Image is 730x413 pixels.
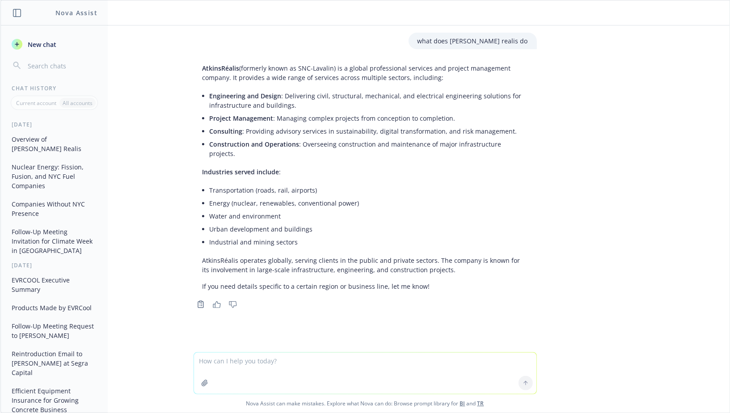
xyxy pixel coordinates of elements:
button: Products Made by EVRCool [8,300,101,315]
button: EVRCOOL Executive Summary [8,273,101,297]
a: TR [477,400,484,407]
span: Industries served include [203,168,279,176]
div: [DATE] [1,121,108,128]
span: Engineering and Design [210,92,282,100]
button: Thumbs down [226,298,240,311]
a: BI [460,400,465,407]
p: All accounts [63,99,93,107]
li: Water and environment [210,210,528,223]
div: [DATE] [1,261,108,269]
span: New chat [26,40,56,49]
li: Industrial and mining sectors [210,236,528,249]
li: Transportation (roads, rail, airports) [210,184,528,197]
button: Nuclear Energy: Fission, Fusion, and NYC Fuel Companies [8,160,101,193]
span: AtkinsRéalis [203,64,240,72]
div: Chat History [1,84,108,92]
input: Search chats [26,59,97,72]
span: Project Management [210,114,274,122]
h1: Nova Assist [55,8,97,17]
li: Urban development and buildings [210,223,528,236]
li: : Providing advisory services in sustainability, digital transformation, and risk management. [210,125,528,138]
button: New chat [8,36,101,52]
button: Follow-Up Meeting Request to [PERSON_NAME] [8,319,101,343]
p: If you need details specific to a certain region or business line, let me know! [203,282,528,291]
p: what does [PERSON_NAME] realis do [418,36,528,46]
p: AtkinsRéalis operates globally, serving clients in the public and private sectors. The company is... [203,256,528,274]
button: Reintroduction Email to [PERSON_NAME] at Segra Capital [8,346,101,380]
li: : Managing complex projects from conception to completion. [210,112,528,125]
button: Overview of [PERSON_NAME] Realis [8,132,101,156]
span: Construction and Operations [210,140,300,148]
button: Companies Without NYC Presence [8,197,101,221]
p: Current account [16,99,56,107]
span: Nova Assist can make mistakes. Explore what Nova can do: Browse prompt library for and [4,394,726,413]
li: : Delivering civil, structural, mechanical, and electrical engineering solutions for infrastructu... [210,89,528,112]
p: : [203,167,528,177]
span: Consulting [210,127,243,135]
li: Energy (nuclear, renewables, conventional power) [210,197,528,210]
button: Follow-Up Meeting Invitation for Climate Week in [GEOGRAPHIC_DATA] [8,224,101,258]
li: : Overseeing construction and maintenance of major infrastructure projects. [210,138,528,160]
svg: Copy to clipboard [197,300,205,308]
p: (formerly known as SNC-Lavalin) is a global professional services and project management company.... [203,63,528,82]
